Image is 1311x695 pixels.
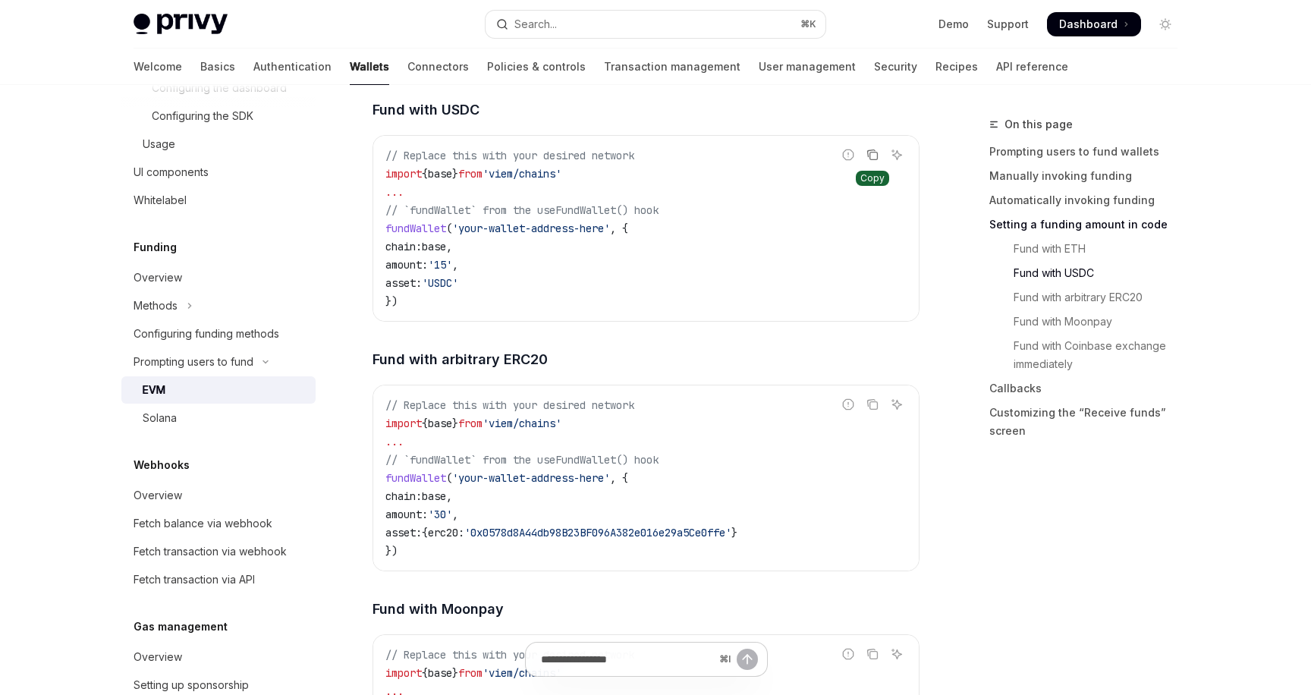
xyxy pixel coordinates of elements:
button: Ask AI [887,395,907,414]
a: API reference [996,49,1068,85]
a: Prompting users to fund wallets [989,140,1190,164]
div: Fetch transaction via API [134,571,255,589]
span: chain: [385,240,422,253]
a: Fund with Coinbase exchange immediately [989,334,1190,376]
a: Fetch transaction via API [121,566,316,593]
span: On this page [1004,115,1073,134]
span: erc20: [428,526,464,539]
span: Fund with arbitrary ERC20 [373,349,548,370]
div: Configuring funding methods [134,325,279,343]
a: Configuring funding methods [121,320,316,347]
button: Toggle Prompting users to fund section [121,348,316,376]
button: Report incorrect code [838,145,858,165]
span: from [458,167,483,181]
span: 'your-wallet-address-here' [452,471,610,485]
span: , { [610,471,628,485]
span: base [422,489,446,503]
span: // Replace this with your desired network [385,398,634,412]
a: Overview [121,264,316,291]
a: Callbacks [989,376,1190,401]
span: ⌘ K [800,18,816,30]
span: , { [610,222,628,235]
a: Customizing the “Receive funds” screen [989,401,1190,443]
a: Automatically invoking funding [989,188,1190,212]
div: Solana [143,409,177,427]
span: Fund with Moonpay [373,599,504,619]
span: ... [385,435,404,448]
a: Setting a funding amount in code [989,212,1190,237]
input: Ask a question... [541,643,713,676]
span: '30' [428,508,452,521]
a: Solana [121,404,316,432]
a: Demo [938,17,969,32]
a: Fund with USDC [989,261,1190,285]
a: Manually invoking funding [989,164,1190,188]
h5: Gas management [134,618,228,636]
span: fundWallet [385,471,446,485]
span: }) [385,544,398,558]
a: Welcome [134,49,182,85]
div: Overview [134,486,182,505]
span: amount: [385,508,428,521]
span: asset: [385,526,422,539]
span: } [452,167,458,181]
span: import [385,167,422,181]
span: Fund with USDC [373,99,479,120]
span: , [452,258,458,272]
button: Copy the contents from the code block [863,145,882,165]
div: Methods [134,297,178,315]
div: Overview [134,648,182,666]
span: import [385,417,422,430]
span: Dashboard [1059,17,1118,32]
a: Wallets [350,49,389,85]
span: { [422,417,428,430]
div: Overview [134,269,182,287]
span: , [446,489,452,503]
h5: Webhooks [134,456,190,474]
span: ... [385,185,404,199]
span: base [428,167,452,181]
a: UI components [121,159,316,186]
span: }) [385,294,398,308]
a: Connectors [407,49,469,85]
span: ( [446,222,452,235]
span: } [452,417,458,430]
a: Fund with Moonpay [989,310,1190,334]
a: Fund with ETH [989,237,1190,261]
span: // Replace this with your desired network [385,149,634,162]
div: EVM [143,381,165,399]
span: // `fundWallet` from the useFundWallet() hook [385,203,659,217]
a: Usage [121,131,316,158]
button: Copy the contents from the code block [863,395,882,414]
span: fundWallet [385,222,446,235]
span: 'USDC' [422,276,458,290]
img: light logo [134,14,228,35]
button: Open search [486,11,825,38]
div: Search... [514,15,557,33]
div: Fetch balance via webhook [134,514,272,533]
span: chain: [385,489,422,503]
span: asset: [385,276,422,290]
span: , [452,508,458,521]
a: Support [987,17,1029,32]
a: Overview [121,643,316,671]
div: UI components [134,163,209,181]
span: ( [446,471,452,485]
span: amount: [385,258,428,272]
span: '15' [428,258,452,272]
a: Fetch transaction via webhook [121,538,316,565]
a: Dashboard [1047,12,1141,36]
span: base [422,240,446,253]
div: Usage [143,135,175,153]
button: Toggle dark mode [1153,12,1177,36]
div: Fetch transaction via webhook [134,542,287,561]
a: Transaction management [604,49,740,85]
a: Fund with arbitrary ERC20 [989,285,1190,310]
span: base [428,417,452,430]
a: Fetch balance via webhook [121,510,316,537]
a: Overview [121,482,316,509]
span: { [422,167,428,181]
a: Recipes [935,49,978,85]
a: Whitelabel [121,187,316,214]
span: 'viem/chains' [483,167,561,181]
